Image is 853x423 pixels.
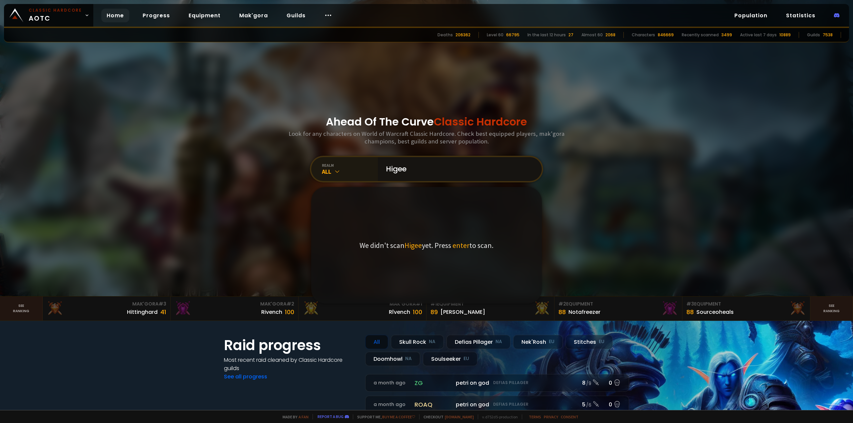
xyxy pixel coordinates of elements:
[405,241,422,250] span: Higee
[729,9,773,22] a: Population
[413,308,422,317] div: 100
[452,241,469,250] span: enter
[382,157,534,181] input: Search a character...
[423,352,477,366] div: Soulseeker
[4,4,93,27] a: Classic HardcoreAOTC
[549,338,554,345] small: EU
[445,414,474,419] a: [DOMAIN_NAME]
[632,32,655,38] div: Characters
[434,114,527,129] span: Classic Hardcore
[429,338,435,345] small: NA
[382,414,415,419] a: Buy me a coffee
[455,32,470,38] div: 206362
[224,373,267,380] a: See all progress
[303,301,422,308] div: Mak'Gora
[558,308,566,317] div: 88
[568,32,573,38] div: 27
[721,32,732,38] div: 3499
[599,338,604,345] small: EU
[568,308,600,316] div: Notafreezer
[234,9,273,22] a: Mak'gora
[261,308,282,316] div: Rivench
[810,297,853,320] a: Seeranking
[478,414,518,419] span: v. d752d5 - production
[322,168,378,175] div: All
[682,32,719,38] div: Recently scanned
[658,32,674,38] div: 846669
[405,355,412,362] small: NA
[495,338,502,345] small: NA
[127,308,158,316] div: Hittinghard
[440,308,485,316] div: [PERSON_NAME]
[389,308,410,316] div: Rîvench
[318,414,344,419] a: Report a bug
[353,414,415,419] span: Support me,
[558,301,566,307] span: # 2
[437,32,453,38] div: Deaths
[581,32,603,38] div: Almost 60
[47,301,166,308] div: Mak'Gora
[285,308,294,317] div: 100
[29,7,82,23] span: AOTC
[326,114,527,130] h1: Ahead Of The Curve
[781,9,821,22] a: Statistics
[416,301,422,307] span: # 1
[29,7,82,13] small: Classic Hardcore
[807,32,820,38] div: Guilds
[686,308,694,317] div: 88
[506,32,519,38] div: 66795
[286,130,567,145] h3: Look for any characters on World of Warcraft Classic Hardcore. Check best equipped players, mak'g...
[224,335,357,356] h1: Raid progress
[686,301,694,307] span: # 3
[224,356,357,372] h4: Most recent raid cleaned by Classic Hardcore guilds
[365,396,629,413] a: a month agoroaqpetri on godDefias Pillager5 /60
[605,32,615,38] div: 2068
[430,301,550,308] div: Equipment
[287,301,294,307] span: # 2
[322,163,378,168] div: realm
[299,297,426,320] a: Mak'Gora#1Rîvench100
[365,352,420,366] div: Doomhowl
[391,335,444,349] div: Skull Rock
[281,9,311,22] a: Guilds
[544,414,558,419] a: Privacy
[101,9,129,22] a: Home
[565,335,613,349] div: Stitches
[299,414,309,419] a: a fan
[175,301,294,308] div: Mak'Gora
[740,32,777,38] div: Active last 7 days
[529,414,541,419] a: Terms
[137,9,175,22] a: Progress
[823,32,833,38] div: 7538
[360,241,493,250] p: We didn't scan yet. Press to scan.
[419,414,474,419] span: Checkout
[527,32,566,38] div: In the last 12 hours
[696,308,734,316] div: Sourceoheals
[554,297,682,320] a: #2Equipment88Notafreezer
[365,335,388,349] div: All
[686,301,806,308] div: Equipment
[779,32,791,38] div: 10889
[160,308,166,317] div: 41
[159,301,166,307] span: # 3
[682,297,810,320] a: #3Equipment88Sourceoheals
[446,335,510,349] div: Defias Pillager
[463,355,469,362] small: EU
[558,301,678,308] div: Equipment
[513,335,563,349] div: Nek'Rosh
[171,297,299,320] a: Mak'Gora#2Rivench100
[487,32,503,38] div: Level 60
[365,374,629,392] a: a month agozgpetri on godDefias Pillager8 /90
[430,308,438,317] div: 89
[279,414,309,419] span: Made by
[561,414,578,419] a: Consent
[43,297,171,320] a: Mak'Gora#3Hittinghard41
[430,301,437,307] span: # 1
[426,297,554,320] a: #1Equipment89[PERSON_NAME]
[183,9,226,22] a: Equipment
